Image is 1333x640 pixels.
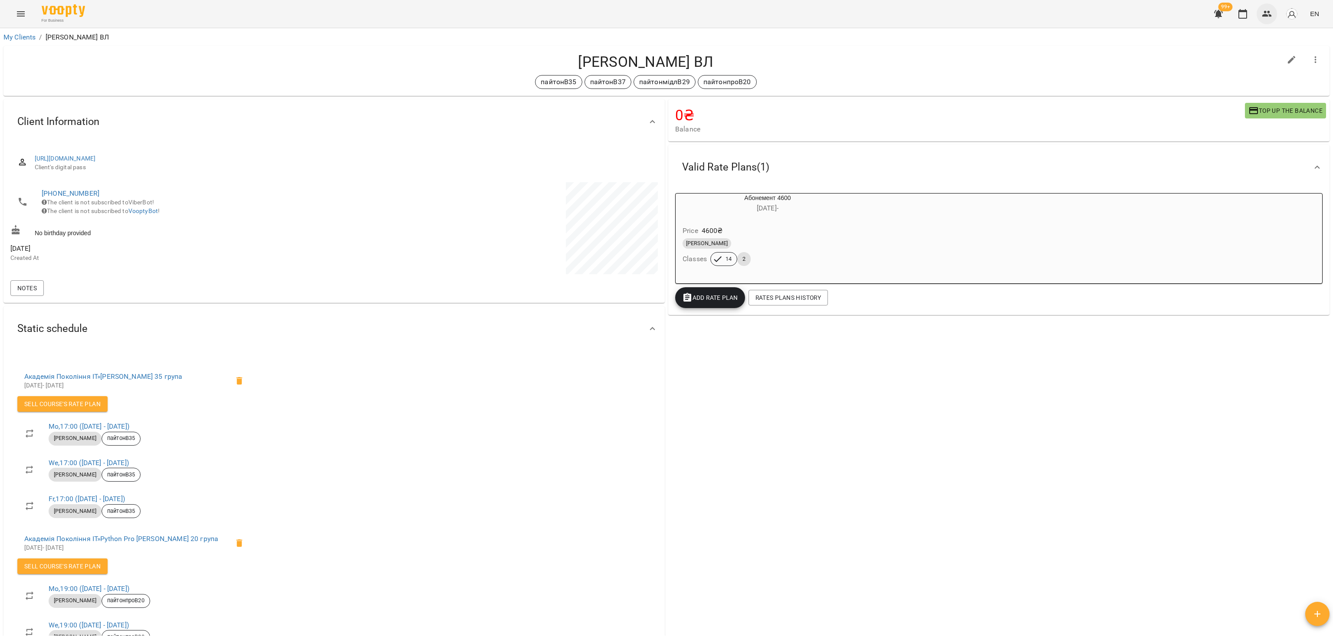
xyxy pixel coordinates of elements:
span: [PERSON_NAME] [49,471,102,479]
h6: Classes [683,253,707,265]
h6: Price [683,225,698,237]
p: [DATE] - [DATE] [24,544,229,552]
span: Sell Course's Rate plan [24,399,101,409]
button: Sell Course's Rate plan [17,558,108,574]
a: Fr,17:00 ([DATE] - [DATE]) [49,495,125,503]
div: пайтонВ35 [535,75,582,89]
div: пайтонВ35 [102,468,141,482]
span: [PERSON_NAME] [49,507,102,515]
img: avatar_s.png [1286,8,1298,20]
span: The client is not subscribed to ViberBot! [42,199,154,206]
div: Static schedule [3,306,665,351]
a: VooptyBot [128,207,158,214]
div: пайтонВ35 [102,432,141,446]
button: EN [1307,6,1323,22]
div: пайтонмідлВ29 [634,75,696,89]
span: The client is not subscribed to ! [42,207,160,214]
button: Menu [10,3,31,24]
a: My Clients [3,33,36,41]
button: Add Rate plan [675,287,745,308]
span: Valid Rate Plans ( 1 ) [682,161,769,174]
a: We,19:00 ([DATE] - [DATE]) [49,621,129,629]
div: пайтонпроВ20 [102,594,150,608]
a: Академія Покоління ІТ»Python Pro [PERSON_NAME] 20 група [24,535,218,543]
a: Академія Покоління ІТ»[PERSON_NAME] 35 група [24,372,183,381]
span: 2 [737,255,751,263]
a: We,17:00 ([DATE] - [DATE]) [49,459,129,467]
nav: breadcrumb [3,32,1330,43]
span: EN [1310,9,1319,18]
button: Top up the balance [1245,103,1326,118]
span: Static schedule [17,322,88,335]
span: Balance [675,124,1245,135]
span: [DATE] [10,243,332,254]
span: Client's digital pass [35,163,651,172]
span: [DATE] - [757,204,778,212]
a: [PHONE_NUMBER] [42,189,99,197]
span: Rates Plans History [755,292,821,303]
li: / [39,32,42,43]
button: Абонемент 4600[DATE]- Price4600₴[PERSON_NAME]Classes142 [676,194,860,276]
span: [PERSON_NAME] [683,240,731,247]
span: пайтонВ35 [102,471,140,479]
a: [URL][DOMAIN_NAME] [35,155,96,162]
a: Mo,17:00 ([DATE] - [DATE]) [49,422,129,430]
p: пайтонВ35 [541,77,576,87]
div: пайтонпроВ20 [698,75,757,89]
a: Mo,19:00 ([DATE] - [DATE]) [49,584,129,593]
span: [PERSON_NAME] [49,597,102,604]
span: Add Rate plan [682,292,738,303]
span: 14 [720,255,737,263]
span: Client Information [17,115,99,128]
span: пайтонпроВ20 [102,597,150,604]
span: 99+ [1218,3,1233,11]
span: Notes [17,283,37,293]
span: пайтонВ35 [102,434,140,442]
p: пайтонВ37 [590,77,626,87]
button: Rates Plans History [749,290,828,305]
span: Top up the balance [1248,105,1323,116]
button: Sell Course's Rate plan [17,396,108,412]
span: Sell Course's Rate plan [24,561,101,571]
button: Notes [10,280,44,296]
span: [PERSON_NAME] [49,434,102,442]
span: Delete the client from the group пайтонВ35 of the course Python Володимир 35 група? [229,371,250,391]
h4: 0 ₴ [675,106,1245,124]
span: For Business [42,18,85,23]
p: пайтонмідлВ29 [639,77,690,87]
p: пайтонпроВ20 [703,77,751,87]
p: Created At [10,254,332,263]
div: пайтонВ35 [102,504,141,518]
p: 4600 ₴ [702,226,723,236]
span: Delete the client from the group пайтонпроВ20 of the course Python Pro Володимир 20 група? [229,533,250,554]
h4: [PERSON_NAME] ВЛ [10,53,1281,71]
div: пайтонВ37 [584,75,631,89]
div: Valid Rate Plans(1) [668,145,1330,190]
div: Абонемент 4600 [676,194,860,214]
span: пайтонВ35 [102,507,140,515]
p: [PERSON_NAME] ВЛ [46,32,109,43]
div: No birthday provided [9,223,334,239]
img: Voopty Logo [42,4,85,17]
div: Client Information [3,99,665,144]
p: [DATE] - [DATE] [24,381,229,390]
